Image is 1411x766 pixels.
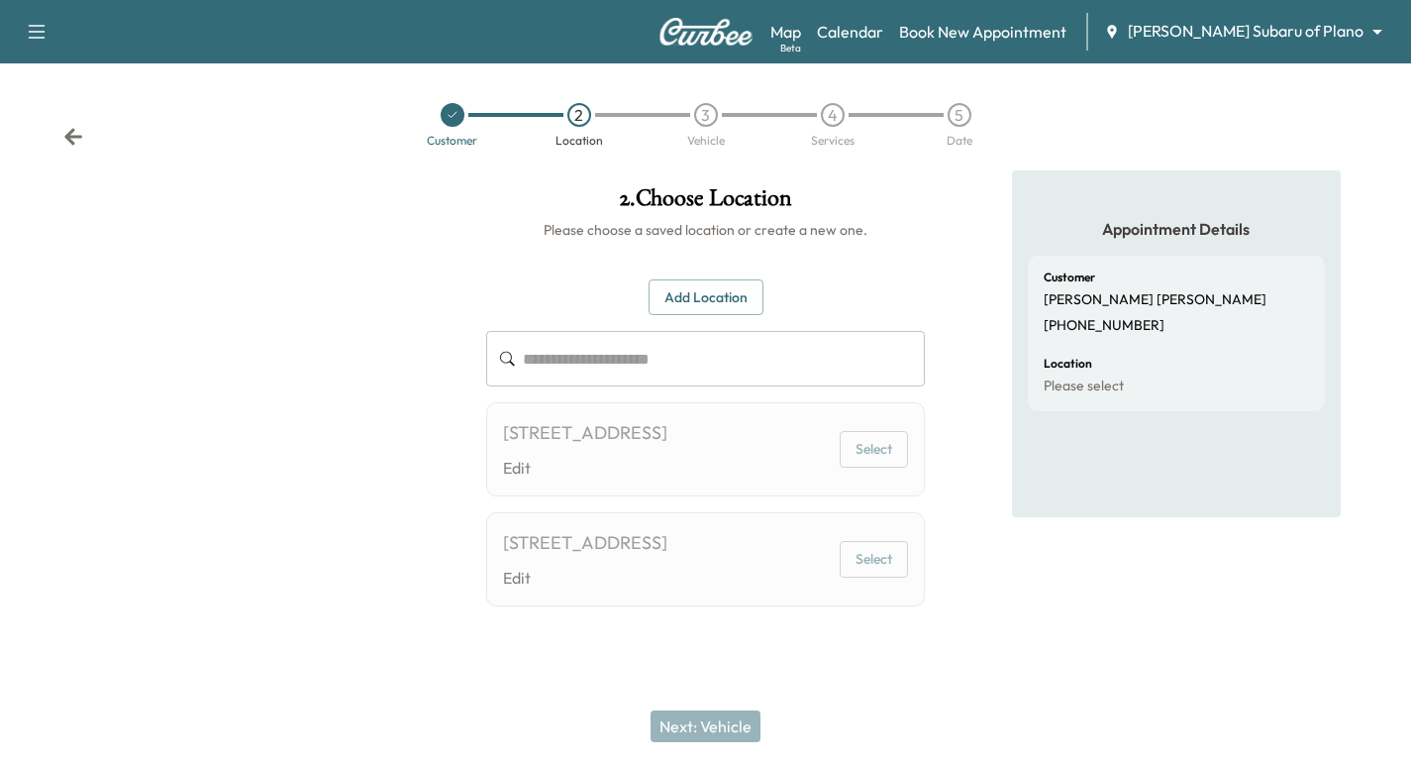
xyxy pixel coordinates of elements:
[811,135,855,147] div: Services
[427,135,477,147] div: Customer
[63,127,83,147] div: Back
[899,20,1066,44] a: Book New Appointment
[1044,291,1266,309] p: [PERSON_NAME] [PERSON_NAME]
[1044,272,1095,283] h6: Customer
[770,20,801,44] a: MapBeta
[817,20,883,44] a: Calendar
[947,135,972,147] div: Date
[821,103,845,127] div: 4
[840,541,908,578] button: Select
[840,431,908,468] button: Select
[503,529,667,557] div: [STREET_ADDRESS]
[1044,317,1164,335] p: [PHONE_NUMBER]
[1044,378,1124,395] p: Please select
[1028,218,1325,240] h5: Appointment Details
[694,103,718,127] div: 3
[486,220,925,240] h6: Please choose a saved location or create a new one.
[567,103,591,127] div: 2
[658,18,754,46] img: Curbee Logo
[780,41,801,55] div: Beta
[948,103,971,127] div: 5
[1044,358,1092,370] h6: Location
[503,566,667,590] a: Edit
[486,186,925,220] h1: 2 . Choose Location
[555,135,603,147] div: Location
[503,456,667,480] a: Edit
[649,279,763,316] button: Add Location
[1128,20,1363,43] span: [PERSON_NAME] Subaru of Plano
[503,419,667,447] div: [STREET_ADDRESS]
[687,135,725,147] div: Vehicle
